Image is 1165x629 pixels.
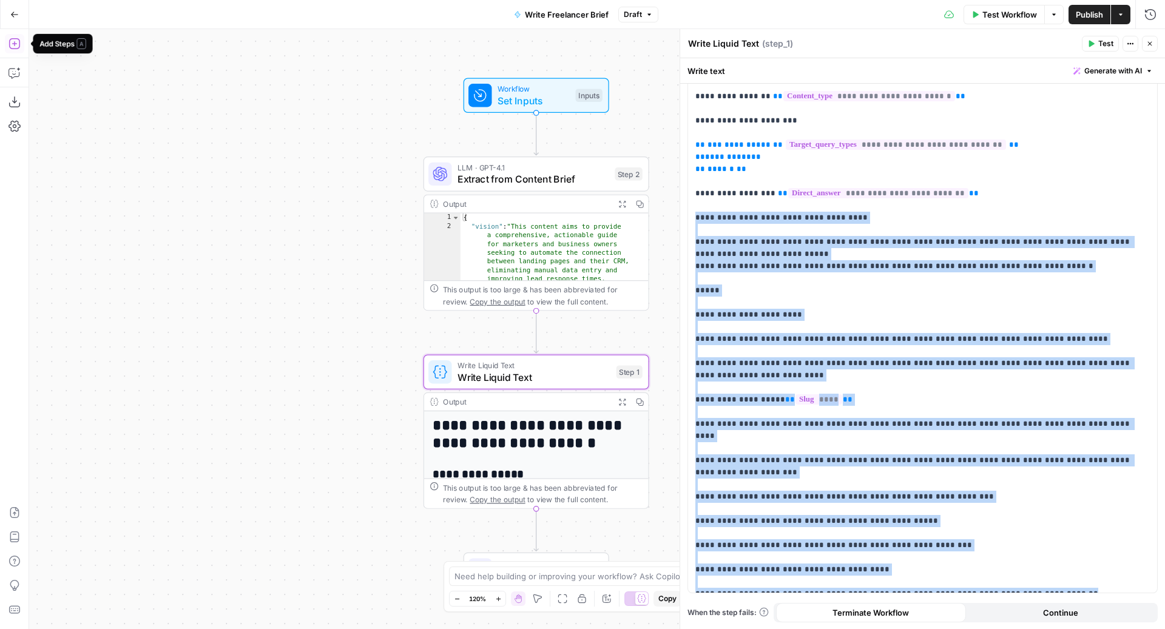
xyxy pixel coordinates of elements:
[458,161,609,173] span: LLM · GPT-4.1
[443,482,643,505] div: This output is too large & has been abbreviated for review. to view the full content.
[498,557,596,569] span: End
[832,607,909,619] span: Terminate Workflow
[458,370,610,385] span: Write Liquid Text
[534,311,538,353] g: Edge from step_2 to step_1
[498,83,570,95] span: Workflow
[470,495,525,503] span: Copy the output
[687,607,769,618] a: When the step fails:
[1098,38,1113,49] span: Test
[1082,36,1119,52] button: Test
[653,591,681,607] button: Copy
[424,78,649,113] div: WorkflowSet InputsInputs
[658,593,677,604] span: Copy
[1043,607,1078,619] span: Continue
[534,508,538,551] g: Edge from step_1 to end
[39,38,86,49] div: Add Steps
[1084,66,1142,76] span: Generate with AI
[470,297,525,306] span: Copy the output
[424,222,461,449] div: 2
[615,167,643,181] div: Step 2
[498,93,570,108] span: Set Inputs
[458,172,609,186] span: Extract from Content Brief
[443,284,643,307] div: This output is too large & has been abbreviated for review. to view the full content.
[982,8,1037,21] span: Test Workflow
[76,38,86,49] span: A
[964,5,1044,24] button: Test Workflow
[966,603,1156,622] button: Continue
[618,7,658,22] button: Draft
[762,38,793,50] span: ( step_1 )
[424,553,649,588] div: EndOutput
[534,112,538,155] g: Edge from start to step_2
[525,8,609,21] span: Write Freelancer Brief
[616,365,643,378] div: Step 1
[469,594,486,604] span: 120%
[424,156,649,311] div: LLM · GPT-4.1Extract from Content BriefStep 2Output{ "vision":"This content aims to provide a com...
[424,214,461,222] div: 1
[507,5,616,24] button: Write Freelancer Brief
[688,38,759,50] textarea: Write Liquid Text
[458,360,610,371] span: Write Liquid Text
[1069,63,1158,79] button: Generate with AI
[1076,8,1103,21] span: Publish
[680,58,1165,83] div: Write text
[575,89,602,102] div: Inputs
[1069,5,1110,24] button: Publish
[624,9,642,20] span: Draft
[443,198,609,209] div: Output
[443,396,609,408] div: Output
[451,214,459,222] span: Toggle code folding, rows 1 through 103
